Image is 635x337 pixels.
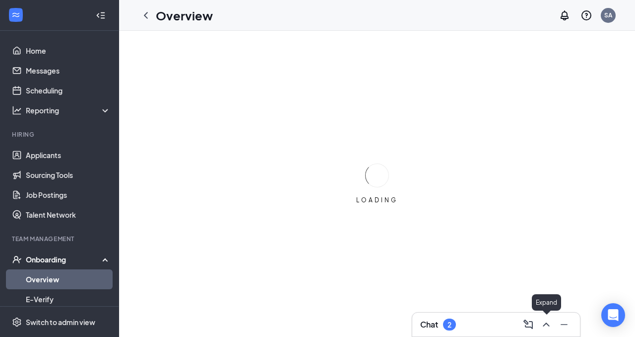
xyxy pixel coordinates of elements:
[12,105,22,115] svg: Analysis
[556,317,572,333] button: Minimize
[12,235,109,243] div: Team Management
[580,9,592,21] svg: QuestionInfo
[26,145,111,165] a: Applicants
[156,7,213,24] h1: Overview
[538,317,554,333] button: ChevronUp
[26,185,111,205] a: Job Postings
[540,319,552,331] svg: ChevronUp
[11,10,21,20] svg: WorkstreamLogo
[558,319,570,331] svg: Minimize
[26,205,111,225] a: Talent Network
[26,165,111,185] a: Sourcing Tools
[532,294,561,311] div: Expand
[447,321,451,329] div: 2
[601,303,625,327] div: Open Intercom Messenger
[26,317,95,327] div: Switch to admin view
[26,269,111,289] a: Overview
[604,11,612,19] div: SA
[12,317,22,327] svg: Settings
[12,130,109,139] div: Hiring
[26,41,111,61] a: Home
[26,254,102,264] div: Onboarding
[522,319,534,331] svg: ComposeMessage
[559,9,571,21] svg: Notifications
[352,196,402,204] div: LOADING
[26,81,111,100] a: Scheduling
[26,61,111,81] a: Messages
[26,289,111,309] a: E-Verify
[12,254,22,264] svg: UserCheck
[420,319,438,330] h3: Chat
[96,10,106,20] svg: Collapse
[140,9,152,21] svg: ChevronLeft
[26,105,111,115] div: Reporting
[520,317,536,333] button: ComposeMessage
